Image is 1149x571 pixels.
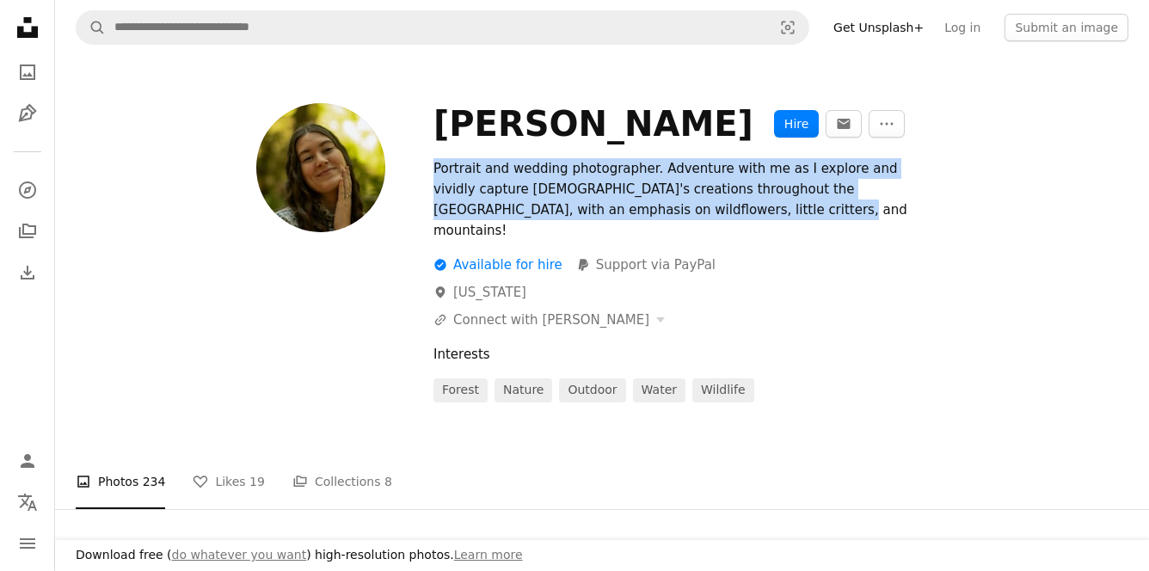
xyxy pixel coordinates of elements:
a: do whatever you want [172,548,307,562]
button: Connect with [PERSON_NAME] [433,310,665,330]
a: wildlife [692,378,754,402]
a: [US_STATE] [433,285,526,300]
div: [PERSON_NAME] [433,103,753,144]
a: Photos [10,55,45,89]
button: Hire [774,110,819,138]
button: More Actions [869,110,905,138]
a: Download History [10,255,45,290]
button: Menu [10,526,45,561]
a: Log in [934,14,991,41]
a: water [633,378,685,402]
span: 19 [249,472,265,491]
img: Avatar of user Emma Swoboda [256,103,385,232]
a: nature [495,378,552,402]
button: Submit an image [1005,14,1128,41]
form: Find visuals sitewide [76,10,809,45]
a: Get Unsplash+ [823,14,934,41]
a: outdoor [559,378,625,402]
a: Log in / Sign up [10,444,45,478]
div: Portrait and wedding photographer. Adventure with me as I explore and vividly capture [DEMOGRAPHI... [433,158,920,241]
div: Available for hire [433,255,562,275]
button: Visual search [767,11,808,44]
a: Collections 8 [292,454,392,509]
button: Search Unsplash [77,11,106,44]
a: Home — Unsplash [10,10,45,48]
a: Illustrations [10,96,45,131]
a: Explore [10,173,45,207]
button: Message Emma [826,110,862,138]
a: Learn more [454,548,523,562]
a: forest [433,378,488,402]
button: Language [10,485,45,519]
a: Support via PayPal [576,255,716,275]
div: Interests [433,344,1128,365]
a: Likes 19 [193,454,265,509]
h3: Download free ( ) high-resolution photos. [76,547,523,564]
span: 8 [384,472,392,491]
a: Collections [10,214,45,249]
